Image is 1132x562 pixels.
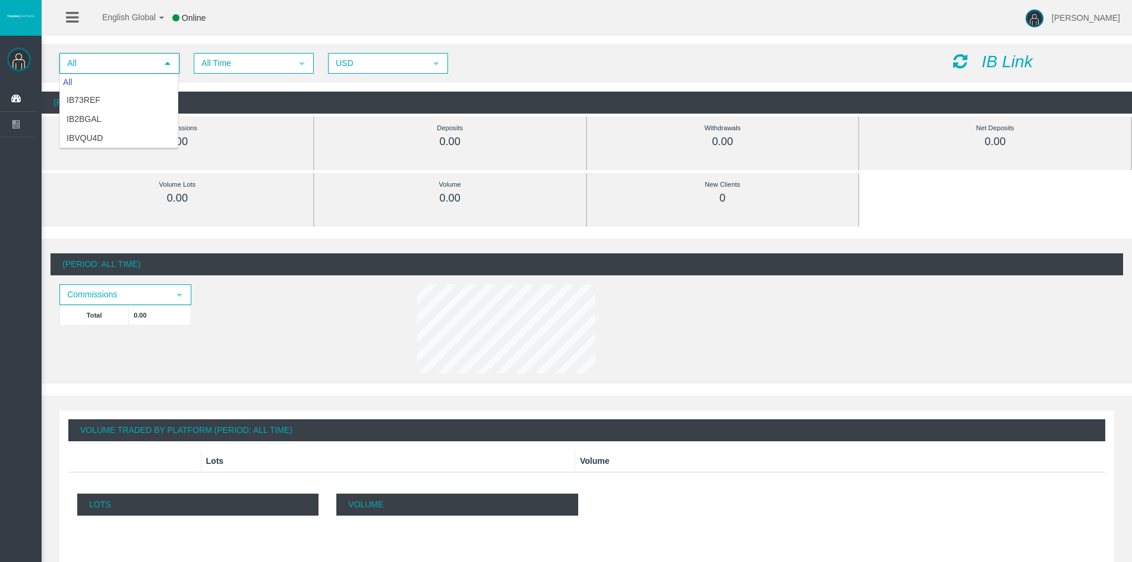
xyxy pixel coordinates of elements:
[1052,13,1120,23] span: [PERSON_NAME]
[982,52,1033,71] i: IB Link
[61,54,157,73] span: All
[201,450,575,472] th: Lots
[953,53,967,70] i: Reload Dashboard
[341,135,559,149] div: 0.00
[129,305,191,325] td: 0.00
[614,135,832,149] div: 0.00
[575,450,1105,472] th: Volume
[614,191,832,205] div: 0
[60,74,178,90] div: All
[614,178,832,191] div: New Clients
[77,494,319,516] p: Lots
[61,285,169,304] span: Commissions
[329,54,425,73] span: USD
[42,92,1132,114] div: (Period: All Time)
[60,90,178,109] li: IB73ref
[60,305,129,325] td: Total
[68,178,286,191] div: Volume Lots
[68,419,1105,441] div: Volume Traded By Platform (Period: All Time)
[886,135,1104,149] div: 0.00
[87,12,156,22] span: English Global
[195,54,291,73] span: All Time
[182,13,206,23] span: Online
[60,109,178,128] li: IB2bgal
[175,290,184,300] span: select
[68,191,286,205] div: 0.00
[336,494,578,516] p: Volume
[431,59,441,68] span: select
[341,121,559,135] div: Deposits
[341,191,559,205] div: 0.00
[1026,10,1043,27] img: user-image
[163,59,172,68] span: select
[6,14,36,18] img: logo.svg
[614,121,832,135] div: Withdrawals
[51,253,1123,275] div: (Period: All Time)
[297,59,307,68] span: select
[341,178,559,191] div: Volume
[886,121,1104,135] div: Net Deposits
[60,128,178,147] li: IBvqu4d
